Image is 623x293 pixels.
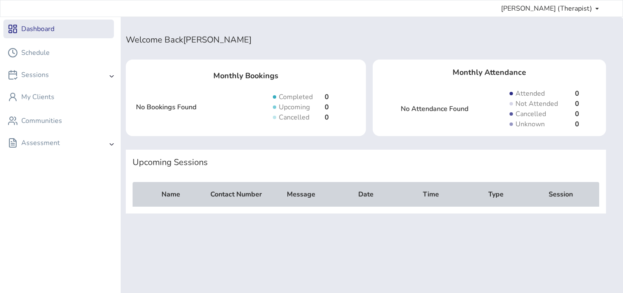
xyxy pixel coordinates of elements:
[529,189,592,200] th: Session
[325,112,329,122] p: 0
[575,119,579,129] p: 0
[110,75,114,78] img: angle-right.svg
[136,102,246,112] div: No Bookings Found
[464,189,527,200] th: Type
[133,156,599,168] div: Upcoming Sessions
[269,189,333,200] th: Message
[136,70,356,82] p: Monthly Bookings
[279,102,313,112] p: Upcoming
[399,189,462,200] th: Time
[8,139,60,147] div: Assessment
[110,143,114,146] img: angle-right.svg
[515,99,563,109] p: Not Attended
[515,119,563,129] p: Unknown
[325,102,329,112] p: 0
[325,92,329,102] p: 0
[279,112,313,122] p: Cancelled
[204,189,268,200] th: Contact Number
[515,109,563,119] p: Cancelled
[501,3,592,14] span: [PERSON_NAME] (Therapist)
[379,104,490,114] div: No Attendance Found
[21,116,62,126] div: Communities
[21,48,50,58] div: Schedule
[8,71,49,79] div: Sessions
[515,88,563,99] p: Attended
[21,92,54,102] div: My Clients
[575,99,579,109] p: 0
[575,88,579,99] p: 0
[379,66,599,78] p: Monthly Attendance
[575,109,579,119] p: 0
[139,189,203,200] th: Name
[334,189,398,200] th: Date
[126,34,606,46] div: Welcome Back [PERSON_NAME]
[279,92,313,102] p: Completed
[21,24,54,34] div: Dashboard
